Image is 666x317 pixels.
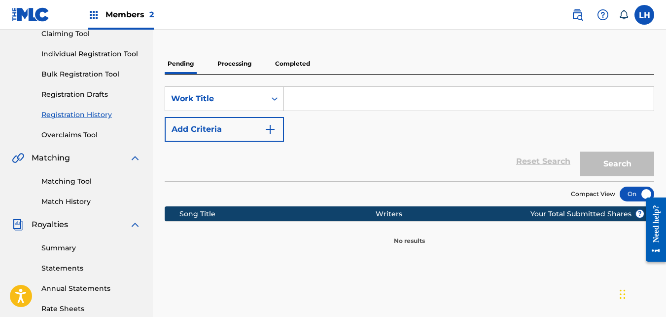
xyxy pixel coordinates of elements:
[12,152,24,164] img: Matching
[571,9,583,21] img: search
[165,117,284,142] button: Add Criteria
[32,152,70,164] span: Matching
[617,270,666,317] iframe: Chat Widget
[264,123,276,135] img: 9d2ae6d4665cec9f34b9.svg
[41,176,141,187] a: Matching Tool
[88,9,100,21] img: Top Rightsholders
[620,279,626,309] div: Drag
[636,210,644,218] span: ?
[376,209,561,219] div: Writers
[41,89,141,100] a: Registration Drafts
[41,304,141,314] a: Rate Sheets
[41,263,141,274] a: Statements
[41,29,141,39] a: Claiming Tool
[41,197,141,207] a: Match History
[129,219,141,231] img: expand
[41,110,141,120] a: Registration History
[165,86,654,181] form: Search Form
[179,209,376,219] div: Song Title
[32,219,68,231] span: Royalties
[129,152,141,164] img: expand
[530,209,644,219] span: Your Total Submitted Shares
[171,93,260,105] div: Work Title
[41,69,141,79] a: Bulk Registration Tool
[619,10,629,20] div: Notifications
[593,5,613,25] div: Help
[394,225,425,245] p: No results
[12,7,50,22] img: MLC Logo
[634,5,654,25] div: User Menu
[597,9,609,21] img: help
[165,53,197,74] p: Pending
[567,5,587,25] a: Public Search
[149,10,154,19] span: 2
[41,49,141,59] a: Individual Registration Tool
[12,219,24,231] img: Royalties
[105,9,154,20] span: Members
[571,190,615,198] span: Compact View
[214,53,254,74] p: Processing
[272,53,313,74] p: Completed
[41,283,141,294] a: Annual Statements
[41,130,141,140] a: Overclaims Tool
[41,243,141,253] a: Summary
[638,190,666,269] iframe: Resource Center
